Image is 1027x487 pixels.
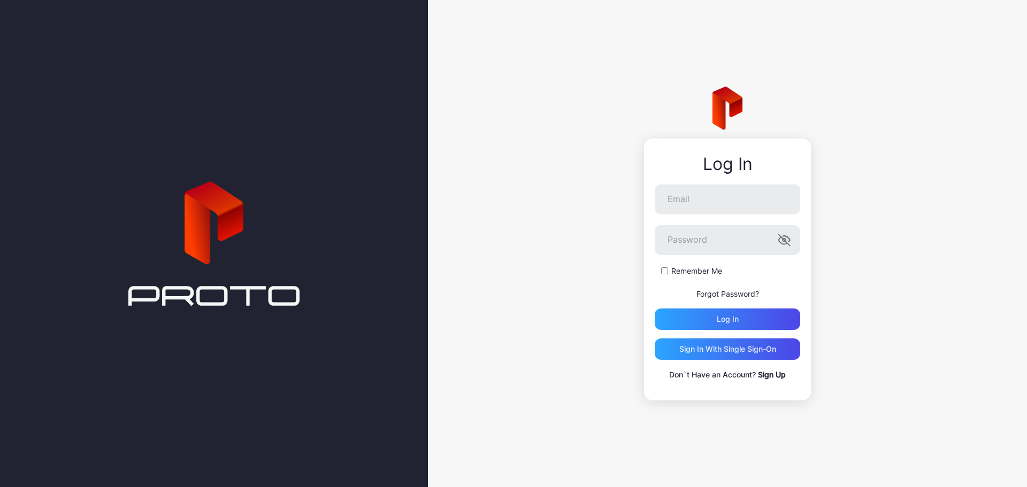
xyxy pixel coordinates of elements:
div: Log in [717,315,739,323]
input: Password [655,225,800,255]
div: Sign in With Single Sign-On [679,345,776,353]
button: Sign in With Single Sign-On [655,338,800,360]
a: Sign Up [758,370,786,379]
button: Log in [655,308,800,330]
label: Remember Me [671,266,722,276]
input: Email [655,184,800,214]
p: Don`t Have an Account? [655,368,800,381]
button: Password [778,234,791,246]
div: Log In [655,154,800,174]
a: Forgot Password? [696,289,759,298]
